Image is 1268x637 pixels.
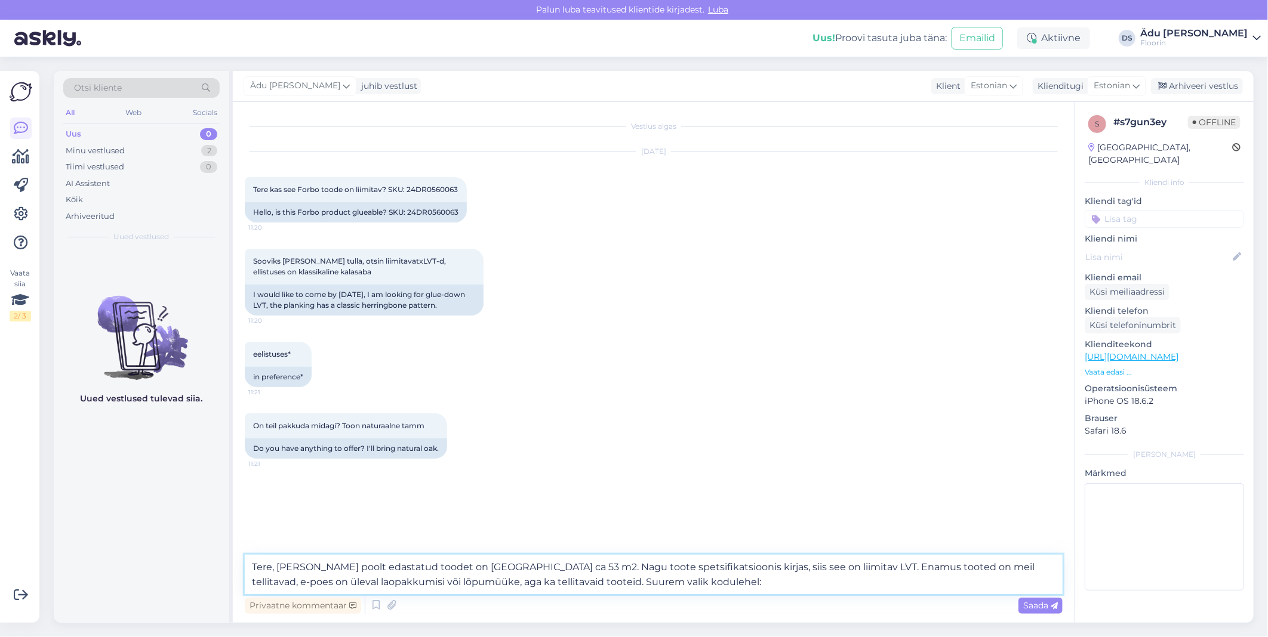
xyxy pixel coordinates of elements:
[1085,177,1244,188] div: Kliendi info
[66,145,125,157] div: Minu vestlused
[114,231,170,242] span: Uued vestlused
[1151,78,1243,94] div: Arhiveeri vestlus
[81,392,203,405] p: Uued vestlused tulevad siia.
[1085,210,1244,228] input: Lisa tag
[201,145,217,157] div: 2
[1085,305,1244,317] p: Kliendi telefon
[1085,412,1244,425] p: Brauser
[74,82,122,94] span: Otsi kliente
[245,438,447,459] div: Do you have anything to offer? I'll bring natural oak.
[1085,467,1244,480] p: Märkmed
[245,555,1063,594] textarea: Tere, [PERSON_NAME] poolt edastatud toodet on [GEOGRAPHIC_DATA] ca 53 m2. Nagu toote spetsifikats...
[1188,116,1241,129] span: Offline
[248,459,293,468] span: 11:21
[245,202,467,222] div: Hello, is this Forbo product glueable? SKU: 24DR0560063
[1119,30,1135,47] div: DS
[253,350,291,358] span: eelistuses*
[248,223,293,232] span: 11:20
[245,121,1063,132] div: Vestlus algas
[10,81,32,103] img: Askly Logo
[1085,425,1244,437] p: Safari 18.6
[1085,449,1244,460] div: [PERSON_NAME]
[1085,233,1244,245] p: Kliendi nimi
[248,388,293,397] span: 11:21
[245,598,361,614] div: Privaatne kommentaar
[1094,79,1130,92] span: Estonian
[1095,119,1100,128] span: s
[66,211,115,222] div: Arhiveeritud
[66,194,83,206] div: Kõik
[248,316,293,325] span: 11:20
[1140,29,1248,38] div: Ädu [PERSON_NAME]
[124,105,144,120] div: Web
[812,32,835,44] b: Uus!
[1085,382,1244,395] p: Operatsioonisüsteem
[1140,38,1248,48] div: Floorin
[1017,27,1090,49] div: Aktiivne
[1085,251,1230,264] input: Lisa nimi
[245,285,484,316] div: I would like to come by [DATE], I am looking for glue-down LVT, the planking has a classic herrin...
[1113,115,1188,129] div: # s7gun3ey
[253,256,448,276] span: Sooviks [PERSON_NAME] tulla, otsin liimitavatxLVT-d, ellistuses on klassikaline kalasaba
[971,79,1007,92] span: Estonian
[1085,395,1244,407] p: iPhone OS 18.6.2
[1023,600,1058,611] span: Saada
[253,421,424,430] span: On teil pakkuda midagi? Toon naturaalne tamm
[10,268,31,321] div: Vaata siia
[1033,80,1084,92] div: Klienditugi
[931,80,961,92] div: Klient
[245,146,1063,157] div: [DATE]
[1088,141,1232,166] div: [GEOGRAPHIC_DATA], [GEOGRAPHIC_DATA]
[253,185,458,194] span: Tere kas see Forbo toode on liimitav? SKU: 24DR0560063
[66,178,110,190] div: AI Assistent
[1085,367,1244,378] p: Vaata edasi ...
[63,105,77,120] div: All
[200,161,217,173] div: 0
[10,311,31,321] div: 2 / 3
[54,274,229,382] img: No chats
[356,80,417,92] div: juhib vestlust
[245,367,312,387] div: in preference*
[1085,317,1181,333] div: Küsi telefoninumbrit
[66,161,124,173] div: Tiimi vestlused
[66,128,81,140] div: Uus
[1085,195,1244,208] p: Kliendi tag'id
[1085,338,1244,351] p: Klienditeekond
[952,27,1003,50] button: Emailid
[704,4,732,15] span: Luba
[812,31,947,45] div: Proovi tasuta juba täna:
[190,105,220,120] div: Socials
[1085,284,1169,300] div: Küsi meiliaadressi
[1140,29,1261,48] a: Ädu [PERSON_NAME]Floorin
[1085,271,1244,284] p: Kliendi email
[250,79,340,92] span: Ädu [PERSON_NAME]
[200,128,217,140] div: 0
[1085,351,1178,362] a: [URL][DOMAIN_NAME]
